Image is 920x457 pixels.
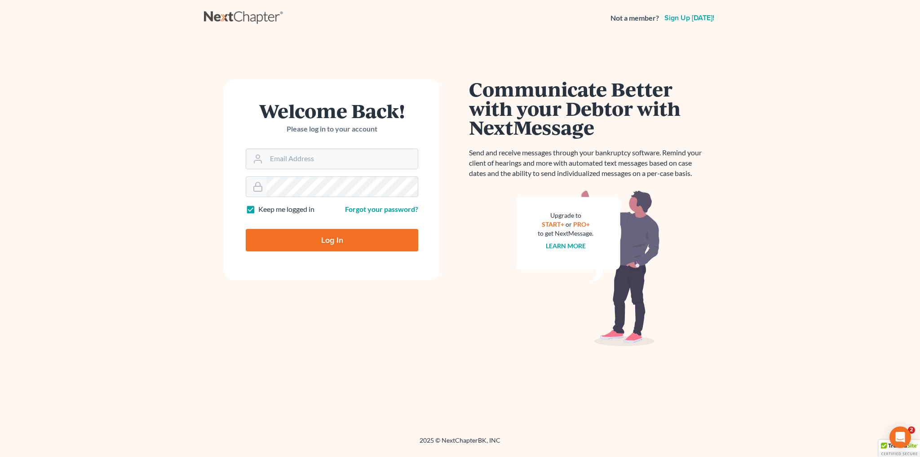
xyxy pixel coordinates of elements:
[246,101,418,120] h1: Welcome Back!
[538,211,593,220] div: Upgrade to
[266,149,418,169] input: Email Address
[573,220,590,228] a: PRO+
[469,79,707,137] h1: Communicate Better with your Debtor with NextMessage
[879,440,920,457] div: TrustedSite Certified
[246,229,418,251] input: Log In
[889,426,911,448] div: Open Intercom Messenger
[546,242,586,250] a: Learn more
[516,189,660,347] img: nextmessage_bg-59042aed3d76b12b5cd301f8e5b87938c9018125f34e5fa2b7a6b67550977c72.svg
[566,220,572,228] span: or
[610,13,659,23] strong: Not a member?
[204,436,716,452] div: 2025 © NextChapterBK, INC
[908,426,915,434] span: 2
[469,148,707,179] p: Send and receive messages through your bankruptcy software. Remind your client of hearings and mo...
[542,220,564,228] a: START+
[663,14,716,22] a: Sign up [DATE]!
[538,229,593,238] div: to get NextMessage.
[246,124,418,134] p: Please log in to your account
[345,205,418,213] a: Forgot your password?
[258,204,314,215] label: Keep me logged in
